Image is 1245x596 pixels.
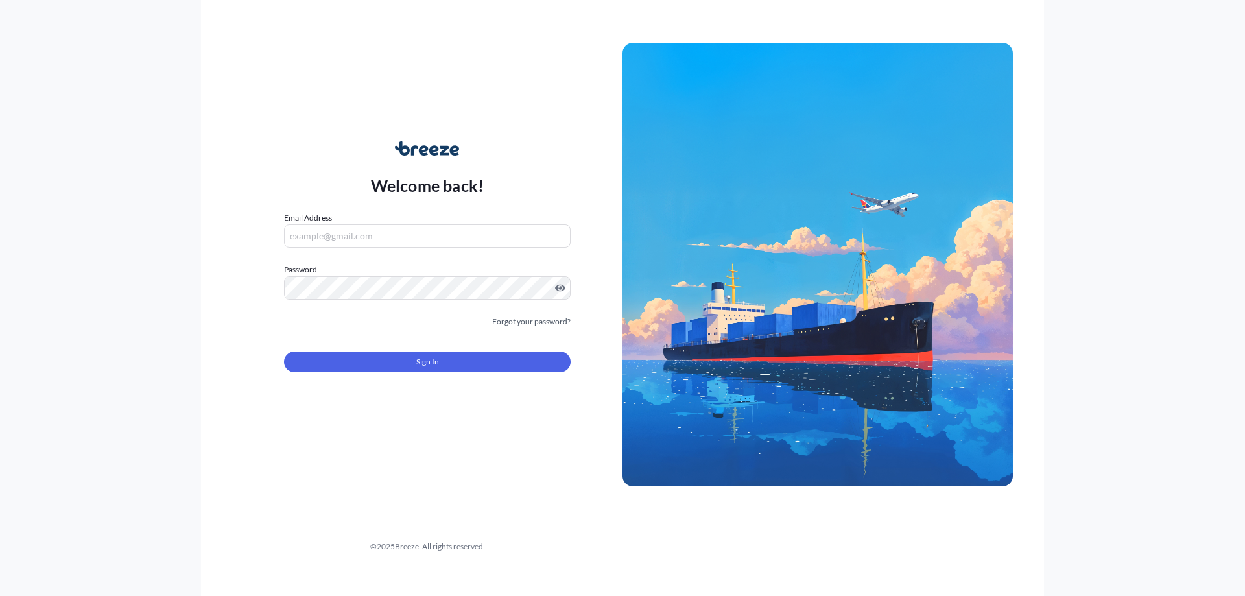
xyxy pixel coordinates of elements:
label: Email Address [284,211,332,224]
a: Forgot your password? [492,315,571,328]
div: © 2025 Breeze. All rights reserved. [232,540,622,553]
button: Show password [555,283,565,293]
span: Sign In [416,355,439,368]
label: Password [284,263,571,276]
p: Welcome back! [371,175,484,196]
img: Ship illustration [622,43,1013,486]
input: example@gmail.com [284,224,571,248]
button: Sign In [284,352,571,372]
